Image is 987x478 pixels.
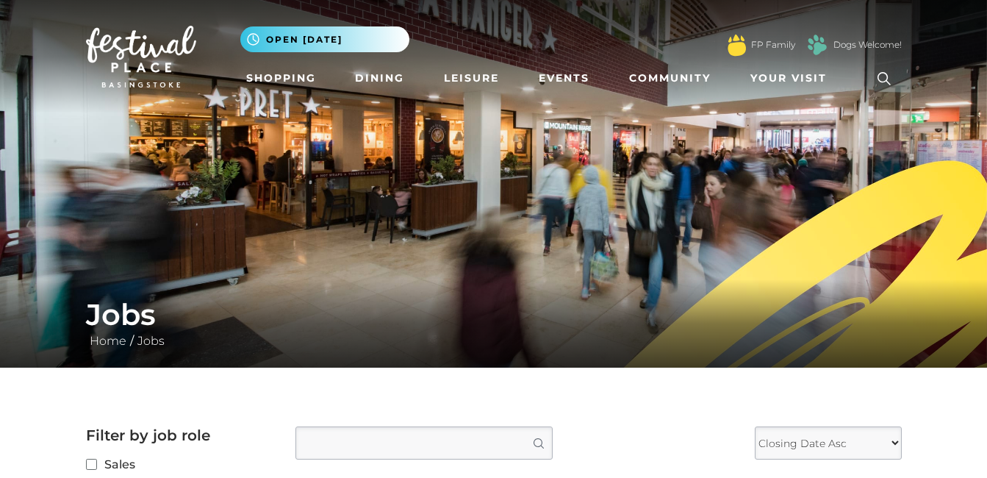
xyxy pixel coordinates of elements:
[266,33,342,46] span: Open [DATE]
[751,38,795,51] a: FP Family
[86,334,130,348] a: Home
[833,38,902,51] a: Dogs Welcome!
[86,297,902,332] h1: Jobs
[75,297,913,350] div: /
[744,65,840,92] a: Your Visit
[623,65,717,92] a: Community
[86,427,273,444] h2: Filter by job role
[240,26,409,52] button: Open [DATE]
[533,65,595,92] a: Events
[240,65,322,92] a: Shopping
[438,65,505,92] a: Leisure
[86,26,196,88] img: Festival Place Logo
[134,334,168,348] a: Jobs
[349,65,410,92] a: Dining
[86,455,273,474] label: Sales
[750,71,827,86] span: Your Visit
